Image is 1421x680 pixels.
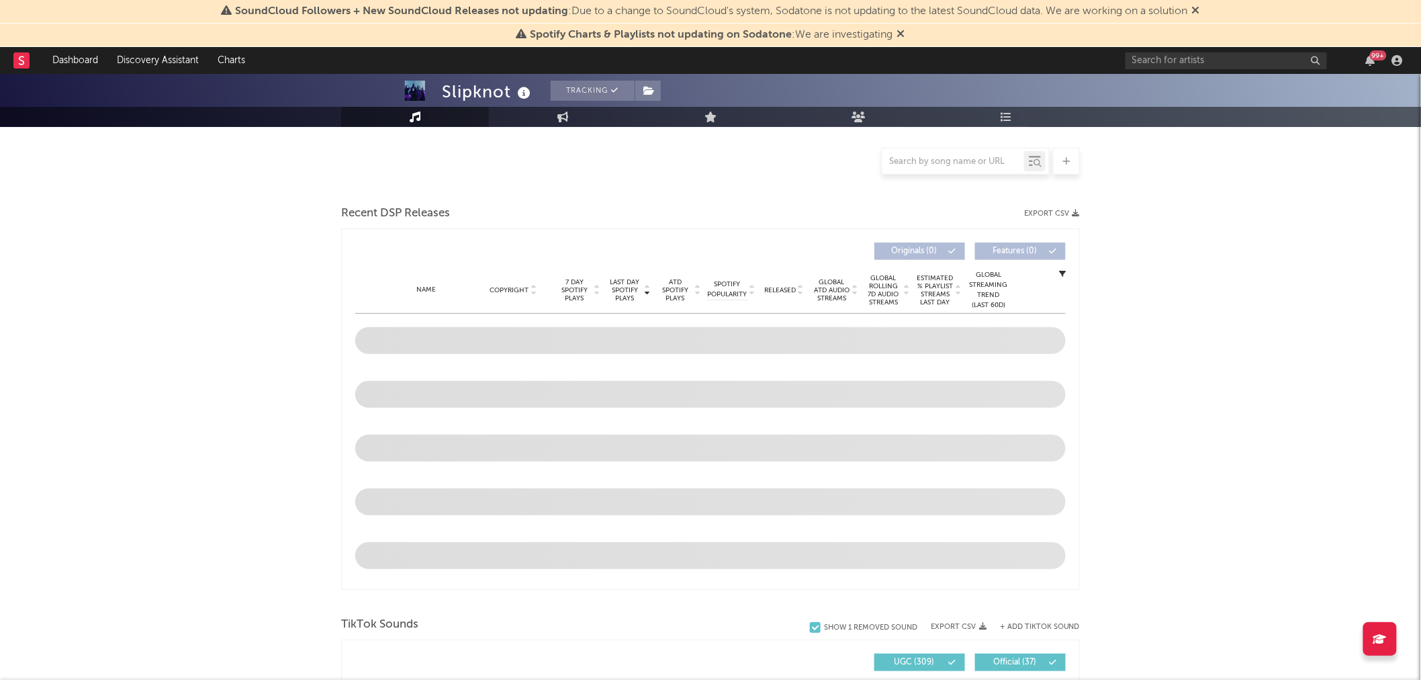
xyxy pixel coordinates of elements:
[824,624,917,632] div: Show 1 Removed Sound
[1370,50,1387,60] div: 99 +
[1366,55,1375,66] button: 99+
[874,243,965,260] button: Originals(0)
[931,623,987,631] button: Export CSV
[975,243,1066,260] button: Features(0)
[107,47,208,74] a: Discovery Assistant
[883,658,945,667] span: UGC ( 309 )
[968,270,1009,310] div: Global Streaming Trend (Last 60D)
[1192,6,1200,17] span: Dismiss
[865,274,902,306] span: Global Rolling 7D Audio Streams
[1000,624,1080,631] button: + Add TikTok Sound
[975,654,1066,671] button: Official(37)
[874,654,965,671] button: UGC(309)
[236,6,569,17] span: SoundCloud Followers + New SoundCloud Releases not updating
[341,617,418,633] span: TikTok Sounds
[984,247,1046,255] span: Features ( 0 )
[43,47,107,74] a: Dashboard
[657,278,693,302] span: ATD Spotify Plays
[531,30,893,40] span: : We are investigating
[897,30,905,40] span: Dismiss
[607,278,643,302] span: Last Day Spotify Plays
[987,624,1080,631] button: + Add TikTok Sound
[883,247,945,255] span: Originals ( 0 )
[984,658,1046,667] span: Official ( 37 )
[382,285,470,295] div: Name
[531,30,792,40] span: Spotify Charts & Playlists not updating on Sodatone
[236,6,1188,17] span: : Due to a change to SoundCloud's system, Sodatone is not updating to the latest SoundCloud data....
[490,286,529,294] span: Copyright
[208,47,255,74] a: Charts
[442,81,534,103] div: Slipknot
[551,81,635,101] button: Tracking
[764,286,796,294] span: Released
[557,278,592,302] span: 7 Day Spotify Plays
[708,280,747,300] span: Spotify Popularity
[341,206,450,222] span: Recent DSP Releases
[1024,210,1080,218] button: Export CSV
[813,278,850,302] span: Global ATD Audio Streams
[1126,52,1327,69] input: Search for artists
[882,157,1024,167] input: Search by song name or URL
[917,274,954,306] span: Estimated % Playlist Streams Last Day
